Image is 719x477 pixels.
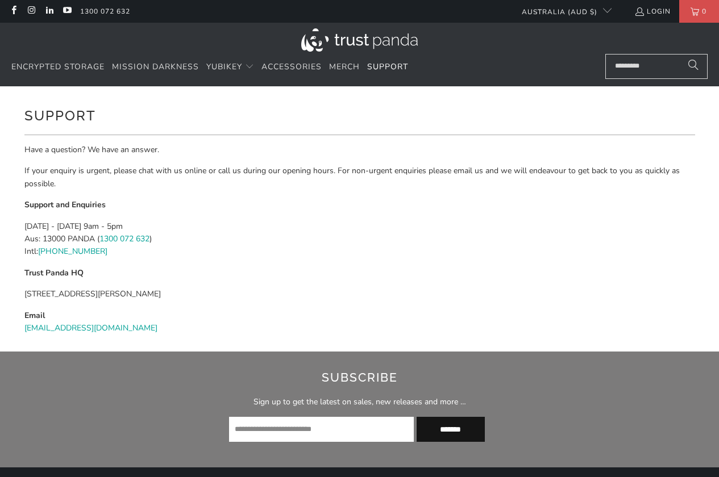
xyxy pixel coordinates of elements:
[24,310,45,321] strong: Email
[301,28,418,52] img: Trust Panda Australia
[367,54,408,81] a: Support
[206,61,242,72] span: YubiKey
[11,54,408,81] nav: Translation missing: en.navigation.header.main_nav
[11,54,105,81] a: Encrypted Storage
[329,61,360,72] span: Merch
[99,233,149,244] a: 1300 072 632
[11,61,105,72] span: Encrypted Storage
[24,103,695,126] h1: Support
[152,396,567,408] p: Sign up to get the latest on sales, new releases and more …
[152,369,567,387] h2: Subscribe
[9,7,18,16] a: Trust Panda Australia on Facebook
[206,54,254,81] summary: YubiKey
[24,267,84,278] strong: Trust Panda HQ
[26,7,36,16] a: Trust Panda Australia on Instagram
[634,5,671,18] a: Login
[44,7,54,16] a: Trust Panda Australia on LinkedIn
[24,288,695,300] p: [STREET_ADDRESS][PERSON_NAME]
[24,165,695,190] p: If your enquiry is urgent, please chat with us online or call us during our opening hours. For no...
[38,246,107,257] a: [PHONE_NUMBER]
[367,61,408,72] span: Support
[24,199,106,210] strong: Support and Enquiries
[605,54,708,79] input: Search...
[24,323,157,333] a: [EMAIL_ADDRESS][DOMAIN_NAME]
[24,144,695,156] p: Have a question? We have an answer.
[24,220,695,258] p: [DATE] - [DATE] 9am - 5pm Aus: 13000 PANDA ( ) Intl:
[112,54,199,81] a: Mission Darkness
[261,61,322,72] span: Accessories
[261,54,322,81] a: Accessories
[112,61,199,72] span: Mission Darkness
[329,54,360,81] a: Merch
[679,54,708,79] button: Search
[62,7,72,16] a: Trust Panda Australia on YouTube
[80,5,130,18] a: 1300 072 632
